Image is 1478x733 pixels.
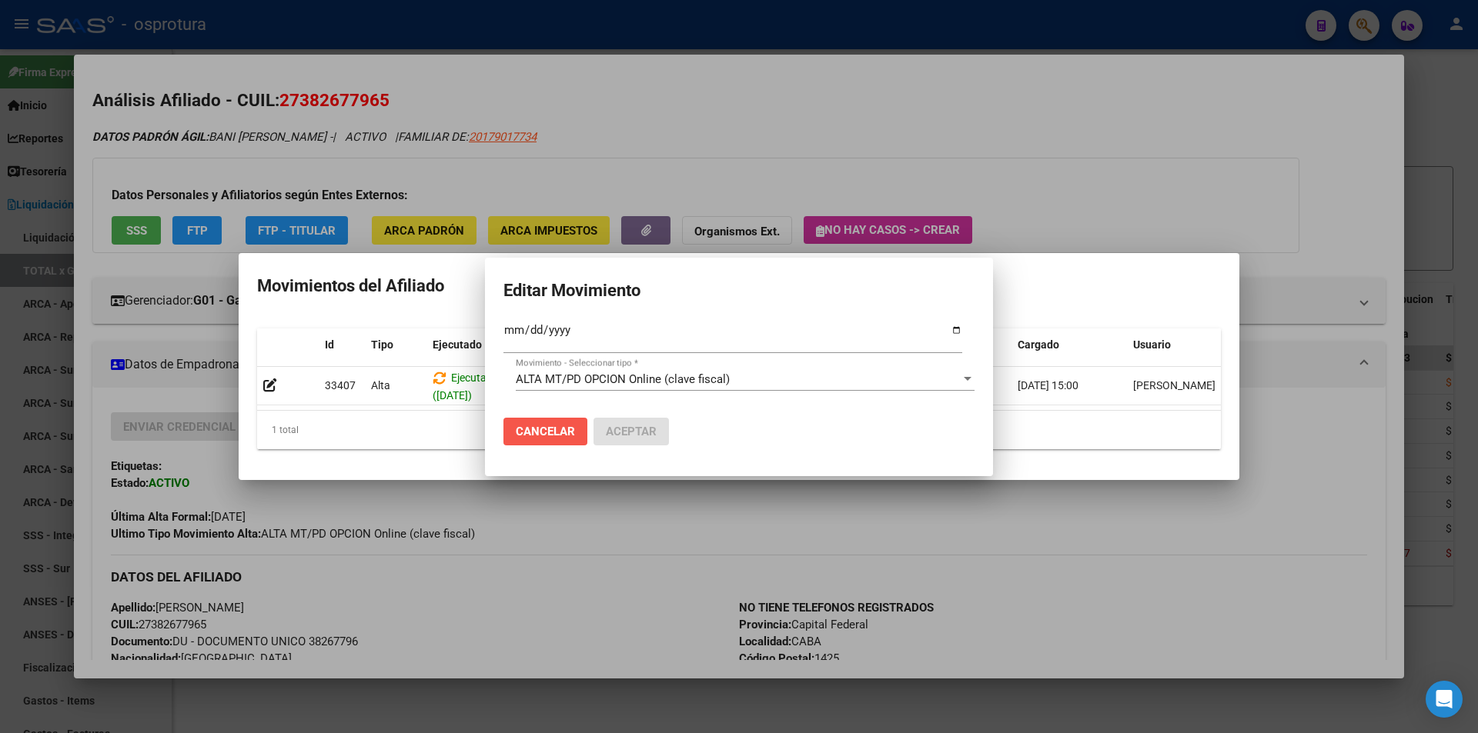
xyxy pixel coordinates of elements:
span: [PERSON_NAME] [1133,379,1216,391]
span: Tipo [371,338,393,351]
span: Alta [371,379,390,391]
datatable-header-cell: Tipo [365,328,426,362]
datatable-header-cell: Cargado [1012,328,1127,362]
button: Aceptar [594,418,669,445]
span: Id [325,338,334,351]
h2: Editar Movimiento [503,276,975,305]
datatable-header-cell: Id [319,328,365,362]
div: 1 total [257,411,1221,449]
datatable-header-cell: Ejecutado [426,328,527,362]
span: ALTA MT/PD OPCION Online (clave fiscal) [516,372,730,386]
datatable-header-cell: Usuario [1127,328,1242,362]
button: Cancelar [503,418,587,445]
span: Cancelar [516,425,575,438]
span: Aceptar [606,425,657,438]
span: Cargado [1018,338,1059,351]
span: [DATE] 15:00 [1018,379,1078,391]
span: Usuario [1133,338,1171,351]
span: Ejecutado [433,338,482,351]
span: 33407 [325,379,356,391]
h2: Movimientos del Afiliado [257,272,1221,301]
div: Open Intercom Messenger [1426,681,1463,718]
span: Ejecutado ([DATE]) [433,371,499,401]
